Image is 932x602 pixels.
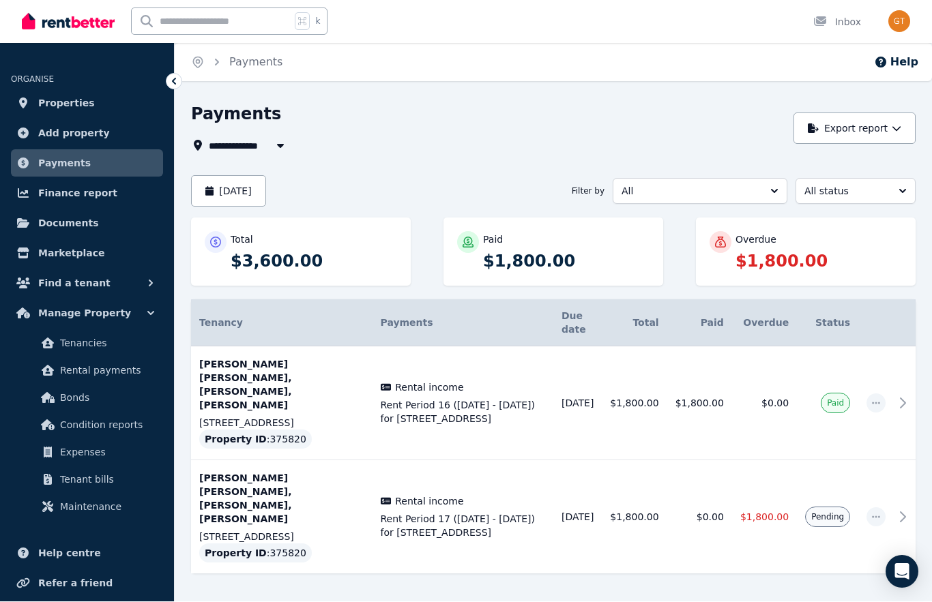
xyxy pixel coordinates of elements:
[797,300,858,347] th: Status
[553,347,602,461] td: [DATE]
[38,125,110,142] span: Add property
[60,417,152,434] span: Condition reports
[813,16,861,29] div: Inbox
[381,513,546,540] span: Rent Period 17 ([DATE] - [DATE]) for [STREET_ADDRESS]
[395,381,463,395] span: Rental income
[761,398,789,409] span: $0.00
[395,495,463,509] span: Rental income
[667,461,732,575] td: $0.00
[205,547,267,560] span: Property ID
[38,155,91,172] span: Payments
[381,399,546,426] span: Rent Period 16 ([DATE] - [DATE]) for [STREET_ADDRESS]
[16,330,158,357] a: Tenancies
[16,385,158,412] a: Bonds
[38,95,95,112] span: Properties
[602,461,667,575] td: $1,800.00
[11,210,163,237] a: Documents
[199,472,364,526] p: [PERSON_NAME] [PERSON_NAME], [PERSON_NAME], [PERSON_NAME]
[888,11,910,33] img: glenn@thornton.com.au
[22,12,115,32] img: RentBetter
[199,358,364,412] p: [PERSON_NAME] [PERSON_NAME], [PERSON_NAME], [PERSON_NAME]
[572,186,605,197] span: Filter by
[11,180,163,207] a: Finance report
[886,556,918,588] div: Open Intercom Messenger
[622,185,759,198] span: All
[602,347,667,461] td: $1,800.00
[60,472,152,488] span: Tenant bills
[740,512,789,523] span: $1,800.00
[38,575,113,592] span: Refer a friend
[16,494,158,521] a: Maintenance
[16,412,158,439] a: Condition reports
[199,417,364,430] p: [STREET_ADDRESS]
[602,300,667,347] th: Total
[613,179,787,205] button: All
[11,75,54,85] span: ORGANISE
[553,300,602,347] th: Due date
[199,544,312,563] div: : 375820
[199,530,364,544] p: [STREET_ADDRESS]
[38,215,99,232] span: Documents
[315,16,320,27] span: k
[38,545,101,562] span: Help centre
[60,445,152,461] span: Expenses
[874,55,918,71] button: Help
[60,335,152,352] span: Tenancies
[381,318,433,329] span: Payments
[11,570,163,597] a: Refer a friend
[38,305,131,322] span: Manage Property
[60,390,152,406] span: Bonds
[11,300,163,327] button: Manage Property
[804,185,888,198] span: All status
[60,363,152,379] span: Rental payments
[483,233,503,247] p: Paid
[191,300,373,347] th: Tenancy
[229,56,282,69] a: Payments
[796,179,916,205] button: All status
[16,466,158,494] a: Tenant bills
[38,185,117,202] span: Finance report
[38,245,104,262] span: Marketplace
[11,150,163,177] a: Payments
[736,233,776,247] p: Overdue
[175,44,299,82] nav: Breadcrumb
[11,240,163,267] a: Marketplace
[11,120,163,147] a: Add property
[191,176,266,207] button: [DATE]
[11,270,163,297] button: Find a tenant
[732,300,797,347] th: Overdue
[205,433,267,447] span: Property ID
[827,398,844,409] span: Paid
[793,113,916,145] button: Export report
[811,512,844,523] span: Pending
[199,430,312,449] div: : 375820
[11,90,163,117] a: Properties
[11,540,163,567] a: Help centre
[736,251,902,273] p: $1,800.00
[231,233,253,247] p: Total
[553,461,602,575] td: [DATE]
[483,251,650,273] p: $1,800.00
[38,275,111,292] span: Find a tenant
[667,347,732,461] td: $1,800.00
[16,357,158,385] a: Rental payments
[60,499,152,515] span: Maintenance
[231,251,397,273] p: $3,600.00
[16,439,158,466] a: Expenses
[191,104,281,125] h1: Payments
[667,300,732,347] th: Paid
